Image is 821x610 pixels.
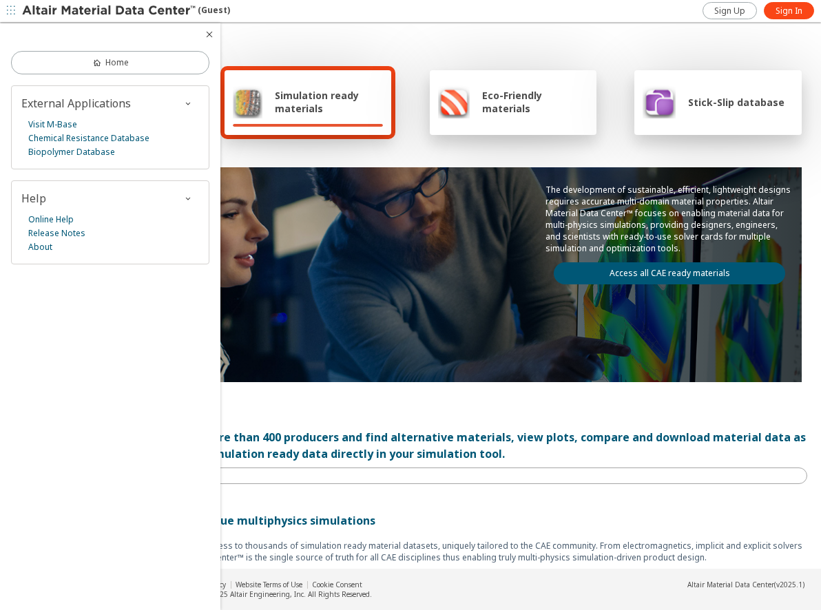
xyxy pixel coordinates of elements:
[21,191,46,206] span: Help
[28,145,115,159] a: Biopolymer Database
[703,2,757,19] a: Sign Up
[14,512,807,529] p: A materials database that enables true multiphysics simulations
[275,89,383,115] span: Simulation ready materials
[28,118,77,132] a: Visit M-Base
[28,132,149,145] a: Chemical Resistance Database
[687,580,774,589] span: Altair Material Data Center
[438,85,470,118] img: Eco-Friendly materials
[105,57,129,68] span: Home
[28,240,52,254] a: About
[22,4,198,18] img: Altair Material Data Center
[11,51,209,74] a: Home
[28,227,85,240] a: Release Notes
[554,262,785,284] a: Access all CAE ready materials
[643,85,676,118] img: Stick-Slip database
[545,184,793,254] p: The development of sustainable, efficient, lightweight designs requires accurate multi-domain mat...
[233,85,262,118] img: Simulation ready materials
[764,2,814,19] a: Sign In
[687,580,804,589] div: (v2025.1)
[22,4,230,18] div: (Guest)
[21,96,131,111] span: External Applications
[14,540,807,563] p: Leverage Altair’s expertise in simulation and get access to thousands of simulation ready materia...
[28,213,74,227] a: Online Help
[776,6,802,17] span: Sign In
[14,501,807,512] p: Instant access to simulations ready materials
[714,6,745,17] span: Sign Up
[688,96,784,109] span: Stick-Slip database
[312,580,362,589] a: Cookie Consent
[236,580,302,589] a: Website Terms of Use
[204,589,372,599] div: © 2025 Altair Engineering, Inc. All Rights Reserved.
[14,429,807,462] div: Access over 90,000 datasets from more than 400 producers and find alternative materials, view plo...
[482,89,588,115] span: Eco-Friendly materials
